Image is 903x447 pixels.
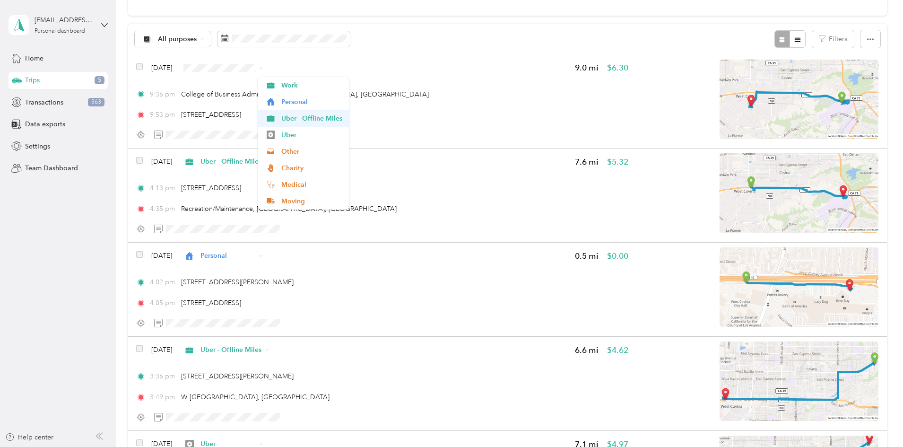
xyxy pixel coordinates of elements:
img: minimap [720,342,878,421]
img: minimap [720,153,878,233]
span: 0.5 mi [575,250,599,262]
span: Home [25,53,43,63]
span: [DATE] [151,157,172,167]
span: 4:35 pm [150,204,177,214]
span: Uber - Offline Miles [200,157,262,167]
span: Uber [281,130,342,140]
img: minimap [720,247,878,327]
span: Recreation/Maintenance, [GEOGRAPHIC_DATA], [GEOGRAPHIC_DATA] [181,205,397,213]
span: 4:13 pm [150,183,177,193]
span: $6.30 [607,62,628,74]
span: Trips [25,75,40,85]
span: $4.62 [607,344,628,356]
img: Legacy Icon [Uber] [267,131,275,139]
div: Personal dashboard [35,28,85,34]
span: Settings [25,141,50,151]
span: [DATE] [151,345,172,355]
span: 9:53 pm [150,110,177,120]
span: 5 [95,76,104,85]
span: Transactions [25,97,63,107]
span: Medical [281,180,342,190]
span: Personal [200,251,256,261]
span: 4:05 pm [150,298,177,308]
span: [STREET_ADDRESS][PERSON_NAME] [181,372,294,380]
span: [STREET_ADDRESS] [181,111,241,119]
div: [EMAIL_ADDRESS][DOMAIN_NAME] [35,15,94,25]
span: Personal [281,97,342,107]
span: 3:49 pm [150,392,177,402]
span: Work [281,80,342,90]
span: [STREET_ADDRESS] [181,299,241,307]
span: Team Dashboard [25,163,78,173]
span: $5.32 [607,156,628,168]
span: 6.6 mi [575,344,599,356]
button: Filters [812,30,854,48]
span: College of Business Administration, [GEOGRAPHIC_DATA], [GEOGRAPHIC_DATA] [181,90,429,98]
span: Moving [281,196,342,206]
span: 9:36 pm [150,89,177,99]
iframe: Everlance-gr Chat Button Frame [850,394,903,447]
button: Help center [5,432,53,442]
span: 363 [88,98,104,106]
span: 3:36 pm [150,371,177,381]
span: Other [281,147,342,157]
span: 7.6 mi [575,156,599,168]
span: [STREET_ADDRESS][PERSON_NAME] [181,278,294,286]
span: [DATE] [151,63,172,73]
img: minimap [720,60,878,139]
span: Uber - Offline Miles [281,114,342,123]
span: All purposes [158,36,197,43]
span: Charity [281,163,342,173]
span: Uber - Offline Miles [200,345,262,355]
span: [DATE] [151,251,172,261]
span: $0.00 [607,250,628,262]
span: [STREET_ADDRESS] [181,184,241,192]
span: Data exports [25,119,65,129]
span: 9.0 mi [575,62,599,74]
span: W [GEOGRAPHIC_DATA], [GEOGRAPHIC_DATA] [181,393,330,401]
span: 4:02 pm [150,277,177,287]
